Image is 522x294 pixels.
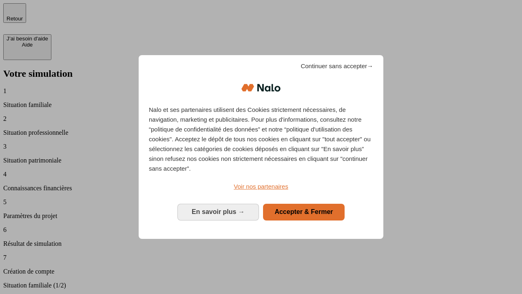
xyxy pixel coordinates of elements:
div: Bienvenue chez Nalo Gestion du consentement [139,55,383,238]
button: En savoir plus: Configurer vos consentements [177,204,259,220]
span: Accepter & Fermer [274,208,333,215]
span: Continuer sans accepter→ [301,61,373,71]
a: Voir nos partenaires [149,182,373,192]
span: En savoir plus → [192,208,245,215]
span: Voir nos partenaires [234,183,288,190]
button: Accepter & Fermer: Accepter notre traitement des données et fermer [263,204,345,220]
p: Nalo et ses partenaires utilisent des Cookies strictement nécessaires, de navigation, marketing e... [149,105,373,174]
img: Logo [241,76,281,100]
